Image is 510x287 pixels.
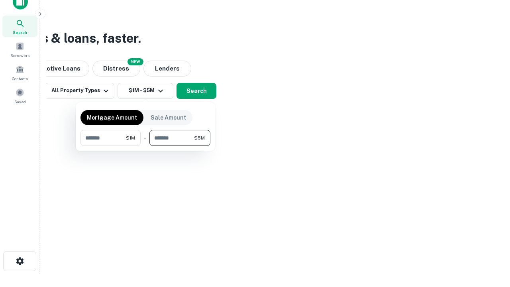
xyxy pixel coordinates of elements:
[87,113,137,122] p: Mortgage Amount
[126,134,135,142] span: $1M
[470,223,510,261] iframe: Chat Widget
[194,134,205,142] span: $5M
[151,113,186,122] p: Sale Amount
[144,130,146,146] div: -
